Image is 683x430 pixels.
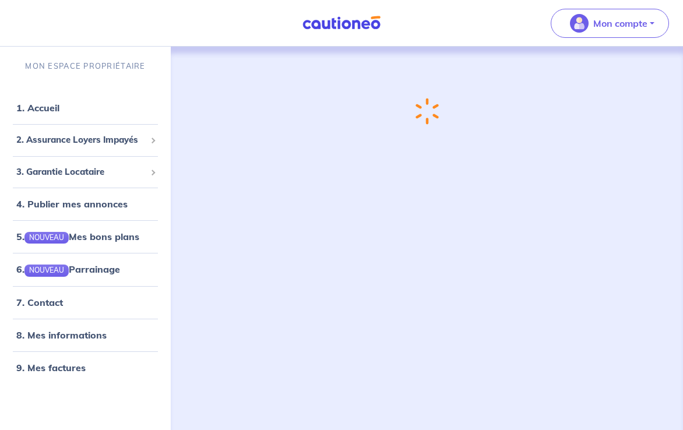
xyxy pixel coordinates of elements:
a: 4. Publier mes annonces [16,198,128,210]
div: 5.NOUVEAUMes bons plans [5,225,166,248]
div: 6.NOUVEAUParrainage [5,258,166,281]
a: 7. Contact [16,297,63,308]
div: 4. Publier mes annonces [5,192,166,216]
a: 9. Mes factures [16,362,86,373]
div: 3. Garantie Locataire [5,161,166,184]
a: 6.NOUVEAUParrainage [16,263,120,275]
img: illu_account_valid_menu.svg [570,14,589,33]
p: Mon compte [593,16,647,30]
a: 5.NOUVEAUMes bons plans [16,231,139,242]
a: 8. Mes informations [16,329,107,341]
p: MON ESPACE PROPRIÉTAIRE [25,61,145,72]
img: loading-spinner [410,94,445,129]
button: illu_account_valid_menu.svgMon compte [551,9,669,38]
div: 2. Assurance Loyers Impayés [5,129,166,151]
span: 2. Assurance Loyers Impayés [16,133,146,147]
div: 1. Accueil [5,96,166,119]
div: 7. Contact [5,291,166,314]
div: 8. Mes informations [5,323,166,347]
span: 3. Garantie Locataire [16,165,146,179]
div: 9. Mes factures [5,356,166,379]
img: Cautioneo [298,16,385,30]
a: 1. Accueil [16,102,59,114]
